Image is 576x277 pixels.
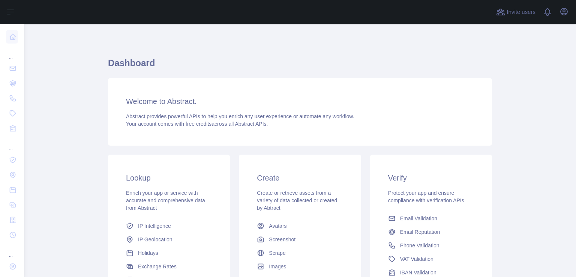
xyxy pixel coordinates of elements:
a: VAT Validation [385,252,477,266]
a: IP Intelligence [123,219,215,233]
span: Exchange Rates [138,263,177,270]
a: Email Validation [385,212,477,225]
span: Screenshot [269,236,295,243]
span: Create or retrieve assets from a variety of data collected or created by Abtract [257,190,337,211]
span: VAT Validation [400,255,433,263]
div: ... [6,243,18,258]
h3: Welcome to Abstract. [126,96,474,107]
span: Email Reputation [400,228,440,236]
a: Scrape [254,246,346,260]
a: Images [254,260,346,273]
span: IP Geolocation [138,236,172,243]
h3: Lookup [126,173,212,183]
span: Email Validation [400,215,437,222]
span: free credits [186,121,211,127]
h3: Verify [388,173,474,183]
span: Protect your app and ensure compliance with verification APIs [388,190,464,203]
span: Images [269,263,286,270]
span: Scrape [269,249,285,257]
a: Email Reputation [385,225,477,239]
span: Your account comes with across all Abstract APIs. [126,121,268,127]
div: ... [6,45,18,60]
a: Exchange Rates [123,260,215,273]
span: Invite users [507,8,535,17]
h1: Dashboard [108,57,492,75]
div: ... [6,137,18,152]
span: IP Intelligence [138,222,171,230]
a: IP Geolocation [123,233,215,246]
a: Screenshot [254,233,346,246]
span: Avatars [269,222,286,230]
span: Enrich your app or service with accurate and comprehensive data from Abstract [126,190,205,211]
h3: Create [257,173,343,183]
button: Invite users [495,6,537,18]
span: Phone Validation [400,242,439,249]
span: Abstract provides powerful APIs to help you enrich any user experience or automate any workflow. [126,113,354,119]
span: IBAN Validation [400,269,436,276]
a: Holidays [123,246,215,260]
span: Holidays [138,249,158,257]
a: Avatars [254,219,346,233]
a: Phone Validation [385,239,477,252]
